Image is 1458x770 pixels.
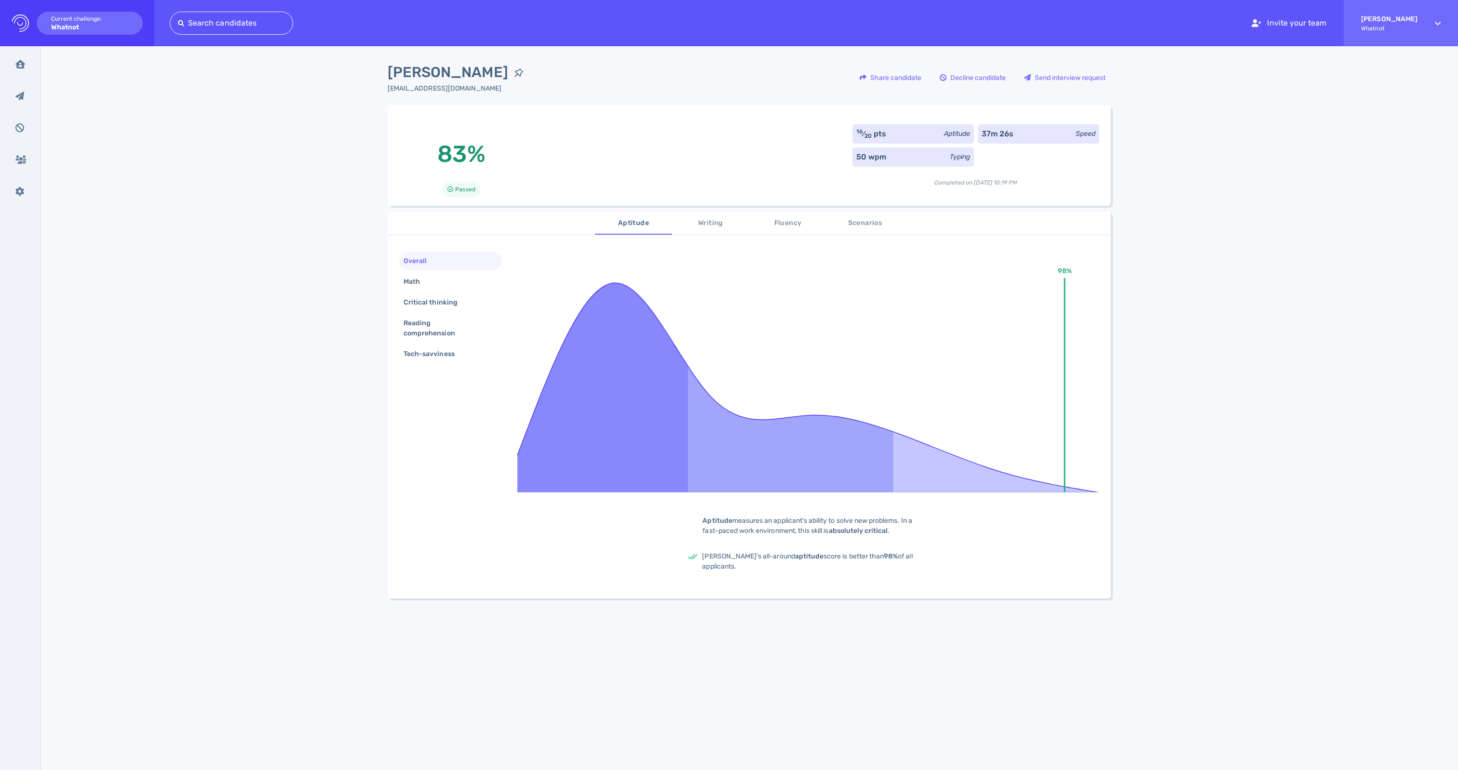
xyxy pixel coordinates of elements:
div: Math [402,275,432,289]
sup: 16 [856,128,863,135]
b: Aptitude [702,517,732,525]
div: 37m 26s [982,128,1013,140]
div: Share candidate [855,66,926,89]
span: 83% [437,140,485,168]
button: Share candidate [854,66,927,89]
span: Aptitude [601,217,666,229]
div: 50 wpm [856,151,886,163]
div: Click to copy the email address [388,83,529,93]
div: Overall [402,254,438,268]
span: Passed [455,184,475,195]
span: Scenarios [832,217,898,229]
div: Completed on [DATE] 10:19 PM [852,171,1099,187]
div: ⁄ pts [856,128,887,140]
span: [PERSON_NAME] [388,62,508,83]
div: Send interview request [1019,66,1110,89]
strong: [PERSON_NAME] [1361,15,1417,23]
div: measures an applicant's ability to solve new problems. In a fast-paced work environment, this ski... [688,516,929,536]
span: Writing [678,217,743,229]
div: Critical thinking [402,295,469,309]
sub: 20 [864,133,872,139]
div: Typing [950,152,970,162]
text: 98% [1057,267,1071,275]
span: Fluency [755,217,821,229]
button: Send interview request [1019,66,1111,89]
span: [PERSON_NAME]'s all-around score is better than of all applicants. [702,552,912,571]
span: Whatnot [1361,25,1417,32]
div: Tech-savviness [402,347,466,361]
div: Speed [1076,129,1095,139]
b: absolutely critical [829,527,888,535]
div: Aptitude [944,129,970,139]
button: Decline candidate [934,66,1011,89]
div: Reading comprehension [402,316,492,340]
b: 98% [884,552,898,560]
b: aptitude [795,552,823,560]
div: Decline candidate [935,66,1011,89]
